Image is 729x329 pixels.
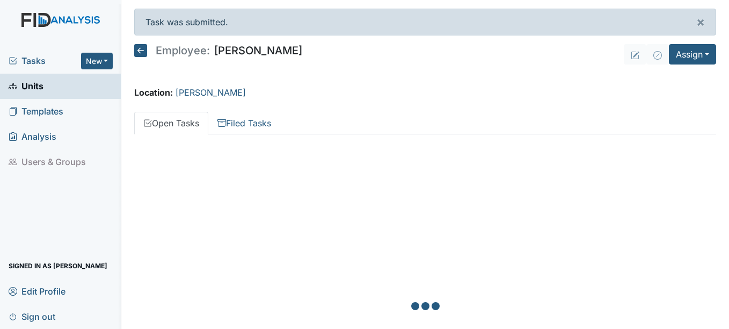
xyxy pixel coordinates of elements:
span: Signed in as [PERSON_NAME] [9,258,107,274]
button: Assign [669,44,716,65]
span: Edit Profile [9,283,65,299]
a: Tasks [9,54,81,67]
h5: [PERSON_NAME] [134,44,302,57]
strong: Location: [134,87,173,98]
span: × [696,14,705,30]
button: × [686,9,716,35]
span: Employee: [156,45,210,56]
span: Sign out [9,308,55,325]
a: Filed Tasks [208,112,280,134]
span: Units [9,78,43,95]
button: New [81,53,113,69]
span: Analysis [9,128,56,145]
a: Open Tasks [134,112,208,134]
span: Templates [9,103,63,120]
a: [PERSON_NAME] [176,87,246,98]
div: Task was submitted. [134,9,716,35]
